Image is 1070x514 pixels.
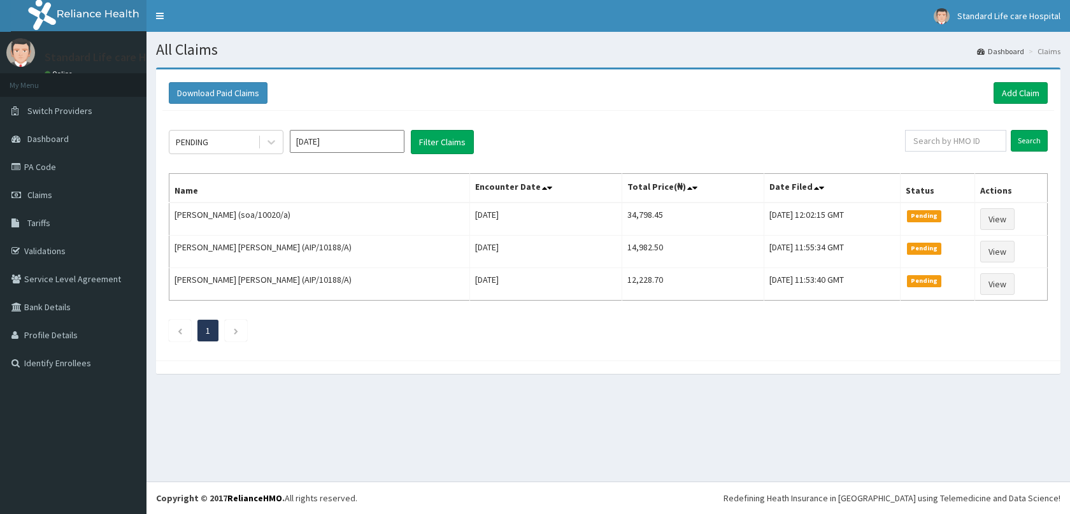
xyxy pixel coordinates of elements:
span: Dashboard [27,133,69,145]
a: Add Claim [994,82,1048,104]
td: [PERSON_NAME] [PERSON_NAME] (AIP/10188/A) [169,268,470,301]
input: Search [1011,130,1048,152]
input: Select Month and Year [290,130,404,153]
th: Encounter Date [469,174,622,203]
td: [DATE] 11:55:34 GMT [764,236,900,268]
th: Name [169,174,470,203]
th: Status [900,174,975,203]
button: Filter Claims [411,130,474,154]
span: Tariffs [27,217,50,229]
footer: All rights reserved. [146,482,1070,514]
li: Claims [1025,46,1060,57]
td: 12,228.70 [622,268,764,301]
img: User Image [6,38,35,67]
a: Previous page [177,325,183,336]
a: RelianceHMO [227,492,282,504]
td: [DATE] 12:02:15 GMT [764,203,900,236]
a: View [980,273,1015,295]
a: Next page [233,325,239,336]
h1: All Claims [156,41,1060,58]
a: View [980,241,1015,262]
a: View [980,208,1015,230]
a: Online [45,69,75,78]
th: Total Price(₦) [622,174,764,203]
span: Pending [907,243,942,254]
td: 14,982.50 [622,236,764,268]
td: [PERSON_NAME] (soa/10020/a) [169,203,470,236]
td: [DATE] [469,203,622,236]
a: Page 1 is your current page [206,325,210,336]
div: Redefining Heath Insurance in [GEOGRAPHIC_DATA] using Telemedicine and Data Science! [724,492,1060,504]
td: [PERSON_NAME] [PERSON_NAME] (AIP/10188/A) [169,236,470,268]
td: [DATE] [469,236,622,268]
span: Standard Life care Hospital [957,10,1060,22]
img: User Image [934,8,950,24]
th: Date Filed [764,174,900,203]
button: Download Paid Claims [169,82,267,104]
td: [DATE] [469,268,622,301]
div: PENDING [176,136,208,148]
span: Pending [907,275,942,287]
span: Switch Providers [27,105,92,117]
th: Actions [975,174,1048,203]
span: Claims [27,189,52,201]
td: 34,798.45 [622,203,764,236]
td: [DATE] 11:53:40 GMT [764,268,900,301]
span: Pending [907,210,942,222]
p: Standard Life care Hospital [45,52,181,63]
a: Dashboard [977,46,1024,57]
strong: Copyright © 2017 . [156,492,285,504]
input: Search by HMO ID [905,130,1006,152]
